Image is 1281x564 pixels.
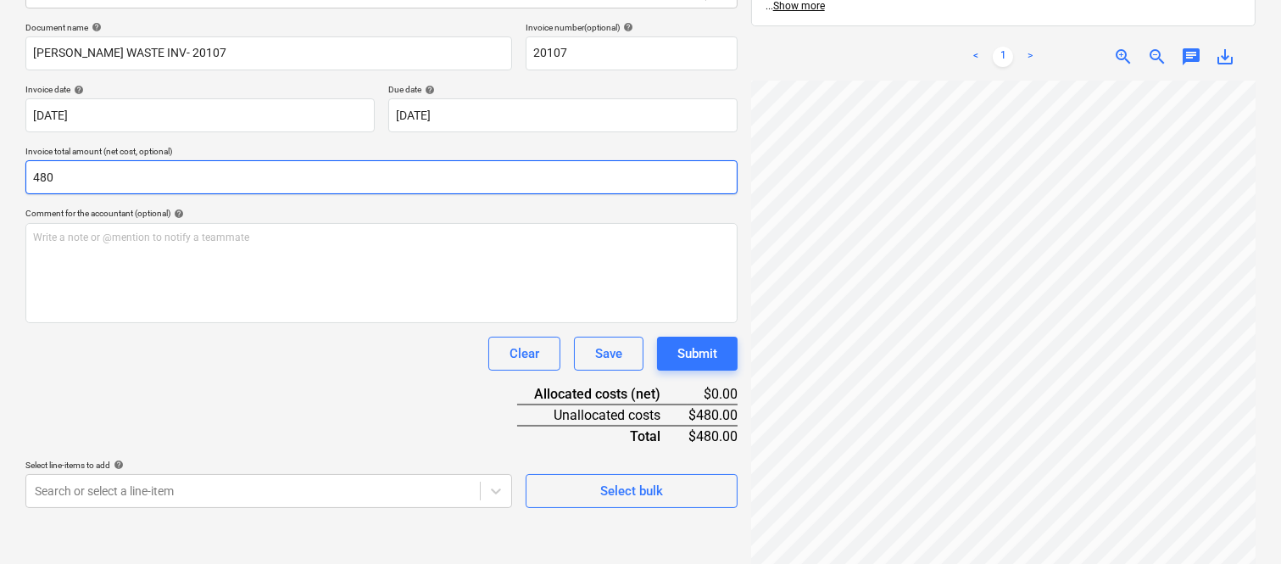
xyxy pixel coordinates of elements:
[600,480,663,502] div: Select bulk
[1147,47,1167,67] span: zoom_out
[170,209,184,219] span: help
[1181,47,1201,67] span: chat
[657,337,738,371] button: Submit
[488,337,560,371] button: Clear
[574,337,643,371] button: Save
[110,460,124,470] span: help
[421,85,435,95] span: help
[526,22,738,33] div: Invoice number (optional)
[25,208,738,219] div: Comment for the accountant (optional)
[688,405,738,426] div: $480.00
[688,384,738,405] div: $0.00
[526,474,738,508] button: Select bulk
[70,85,84,95] span: help
[526,36,738,70] input: Invoice number
[88,22,102,32] span: help
[677,343,717,365] div: Submit
[517,426,688,446] div: Total
[1113,47,1133,67] span: zoom_in
[517,405,688,426] div: Unallocated costs
[25,84,375,95] div: Invoice date
[688,426,738,446] div: $480.00
[1196,483,1281,564] iframe: Chat Widget
[388,84,738,95] div: Due date
[1020,47,1040,67] a: Next page
[25,22,512,33] div: Document name
[510,343,539,365] div: Clear
[595,343,622,365] div: Save
[25,460,512,471] div: Select line-items to add
[25,98,375,132] input: Invoice date not specified
[1215,47,1235,67] span: save_alt
[388,98,738,132] input: Due date not specified
[966,47,986,67] a: Previous page
[517,384,688,405] div: Allocated costs (net)
[25,146,738,160] p: Invoice total amount (net cost, optional)
[620,22,633,32] span: help
[25,36,512,70] input: Document name
[25,160,738,194] input: Invoice total amount (net cost, optional)
[993,47,1013,67] a: Page 1 is your current page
